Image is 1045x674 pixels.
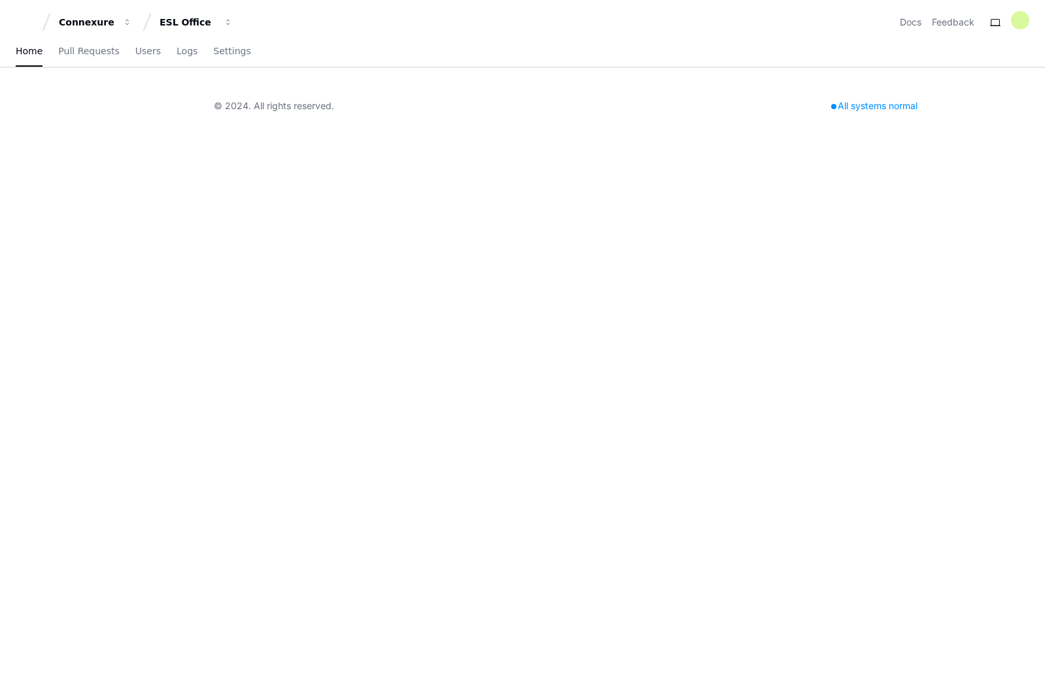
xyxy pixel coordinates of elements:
span: Users [135,47,161,55]
a: Logs [177,37,197,67]
div: ESL Office [160,16,216,29]
a: Pull Requests [58,37,119,67]
span: Logs [177,47,197,55]
a: Users [135,37,161,67]
button: Feedback [932,16,974,29]
a: Home [16,37,43,67]
button: Connexure [54,10,137,34]
span: Settings [213,47,250,55]
button: ESL Office [154,10,238,34]
span: Pull Requests [58,47,119,55]
div: © 2024. All rights reserved. [214,99,334,112]
span: Home [16,47,43,55]
a: Docs [900,16,921,29]
a: Settings [213,37,250,67]
div: Connexure [59,16,115,29]
div: All systems normal [823,97,925,115]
